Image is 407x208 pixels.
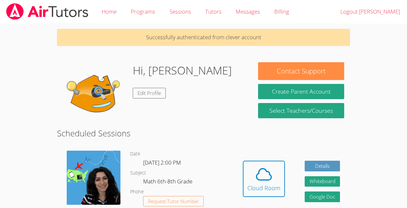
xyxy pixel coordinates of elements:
[133,62,232,79] h1: Hi, [PERSON_NAME]
[258,103,344,118] a: Select Teachers/Courses
[143,159,181,166] span: [DATE] 2:00 PM
[63,62,128,127] img: default.png
[305,161,340,171] a: Details
[236,8,260,15] span: Messages
[130,150,140,158] dt: Date
[130,188,144,196] dt: Phone
[143,177,194,188] dd: Math 6th-8th Grade
[133,88,166,98] a: Edit Profile
[247,183,280,192] div: Cloud Room
[258,62,344,80] button: Contact Support
[57,29,350,46] p: Successfully authenticated from clever account
[6,3,89,20] img: airtutors_banner-c4298cdbf04f3fff15de1276eac7730deb9818008684d7c2e4769d2f7ddbe033.png
[258,84,344,99] button: Create Parent Account
[57,127,350,139] h2: Scheduled Sessions
[243,161,285,197] button: Cloud Room
[148,199,199,204] span: Request Tutor Number
[305,176,340,187] button: Whiteboard
[143,196,204,207] button: Request Tutor Number
[130,169,146,177] dt: Subject
[305,191,340,202] a: Google Doc
[67,151,120,204] img: air%20tutor%20avatar.png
